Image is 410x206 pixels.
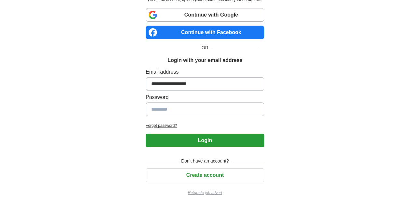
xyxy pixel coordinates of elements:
label: Password [146,93,264,101]
a: Continue with Facebook [146,26,264,39]
a: Return to job advert [146,190,264,196]
span: OR [198,44,212,51]
a: Forgot password? [146,123,264,128]
button: Login [146,134,264,147]
a: Continue with Google [146,8,264,22]
span: Don't have an account? [177,158,233,164]
a: Create account [146,172,264,178]
button: Create account [146,168,264,182]
h1: Login with your email address [167,56,242,64]
label: Email address [146,68,264,76]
